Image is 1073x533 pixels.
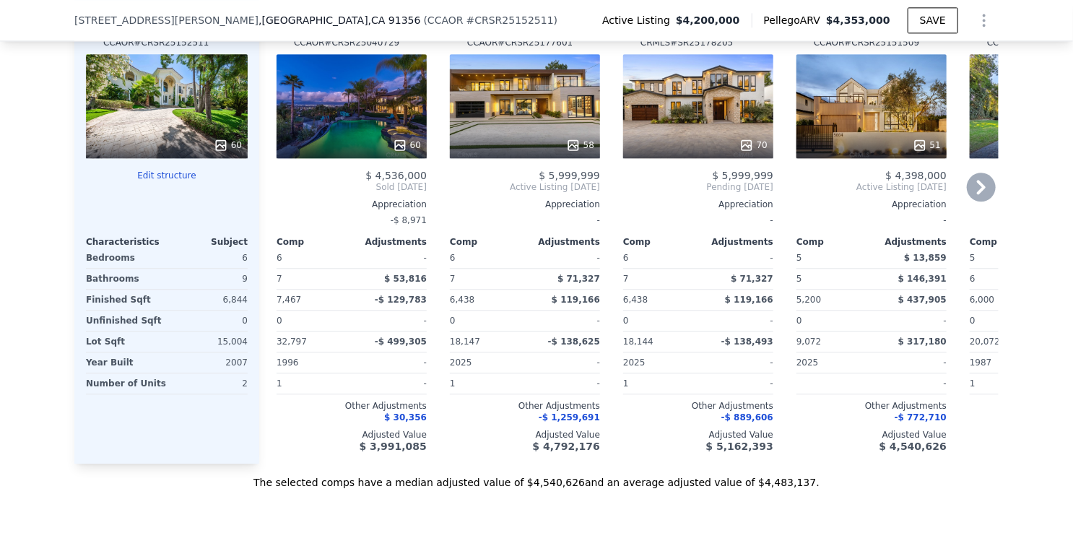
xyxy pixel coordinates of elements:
div: 2 [172,373,248,394]
div: - [874,352,947,373]
span: 6,000 [970,295,994,305]
span: Pellego ARV [764,13,827,27]
div: - [874,373,947,394]
span: Sold [DATE] [277,181,427,193]
div: - [528,373,600,394]
span: $4,200,000 [676,13,740,27]
div: Appreciation [623,199,773,210]
div: - [355,311,427,331]
span: 20,072 [970,337,1000,347]
div: 6,844 [170,290,248,310]
div: 7 [450,269,522,289]
div: - [623,210,773,230]
span: $ 5,999,999 [539,170,600,181]
span: Active Listing [DATE] [796,181,947,193]
div: Adjusted Value [277,429,427,441]
div: Comp [796,236,872,248]
span: Active Listing [DATE] [450,181,600,193]
span: 18,147 [450,337,480,347]
div: Characteristics [86,236,167,248]
div: Adjustments [525,236,600,248]
div: ( ) [424,13,558,27]
span: -$ 8,971 [391,215,427,225]
div: - [701,373,773,394]
span: $4,353,000 [826,14,890,26]
span: $ 3,991,085 [360,441,427,452]
div: CRMLS # SR25178205 [640,37,733,48]
span: $ 119,166 [552,295,600,305]
div: The selected comps have a median adjusted value of $4,540,626 and an average adjusted value of $4... [74,464,999,490]
div: - [355,352,427,373]
span: $ 71,327 [557,274,600,284]
span: [STREET_ADDRESS][PERSON_NAME] [74,13,259,27]
span: $ 5,999,999 [712,170,773,181]
div: 2025 [623,352,695,373]
div: Adjusted Value [623,429,773,441]
span: Pending [DATE] [623,181,773,193]
div: CCAOR # CRSR25152511 [103,37,209,48]
div: 7 [623,269,695,289]
span: $ 4,398,000 [885,170,947,181]
div: Appreciation [796,199,947,210]
span: $ 30,356 [384,412,427,422]
span: -$ 499,305 [375,337,427,347]
span: 0 [970,316,976,326]
div: Other Adjustments [277,400,427,412]
span: $ 5,162,393 [706,441,773,452]
button: Edit structure [86,170,248,181]
span: -$ 129,783 [375,295,427,305]
span: $ 13,859 [904,253,947,263]
span: 6 [623,253,629,263]
span: $ 119,166 [725,295,773,305]
div: 6 [970,269,1042,289]
span: 5 [796,253,802,263]
button: Show Options [970,6,999,35]
div: 70 [739,138,768,152]
span: 6,438 [450,295,474,305]
span: $ 317,180 [898,337,947,347]
div: 1987 [970,352,1042,373]
div: 5 [796,269,869,289]
span: Active Listing [602,13,676,27]
span: -$ 138,493 [721,337,773,347]
span: $ 146,391 [898,274,947,284]
div: 58 [566,138,594,152]
div: CCAOR # CRSR25177601 [467,37,573,48]
span: -$ 772,710 [895,412,947,422]
div: Bathrooms [86,269,164,289]
div: Other Adjustments [450,400,600,412]
span: 6 [277,253,282,263]
div: Other Adjustments [796,400,947,412]
span: 5 [970,253,976,263]
div: - [355,373,427,394]
span: CCAOR [427,14,464,26]
div: Adjustments [698,236,773,248]
div: 9 [170,269,248,289]
span: 0 [796,316,802,326]
div: 1 [450,373,522,394]
span: 0 [623,316,629,326]
span: $ 71,327 [731,274,773,284]
div: 6 [170,248,248,268]
div: 1 [623,373,695,394]
span: 5,200 [796,295,821,305]
span: 32,797 [277,337,307,347]
span: 6 [450,253,456,263]
span: $ 437,905 [898,295,947,305]
div: 2007 [170,352,248,373]
div: Adjusted Value [450,429,600,441]
div: - [450,210,600,230]
div: 2025 [450,352,522,373]
span: $ 4,792,176 [533,441,600,452]
div: 60 [393,138,421,152]
span: , [GEOGRAPHIC_DATA] [259,13,420,27]
span: 18,144 [623,337,653,347]
div: - [874,311,947,331]
button: SAVE [908,7,958,33]
div: Comp [277,236,352,248]
div: 15,004 [170,331,248,352]
div: Bedrooms [86,248,164,268]
div: - [528,311,600,331]
div: 1996 [277,352,349,373]
span: , CA 91356 [368,14,421,26]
